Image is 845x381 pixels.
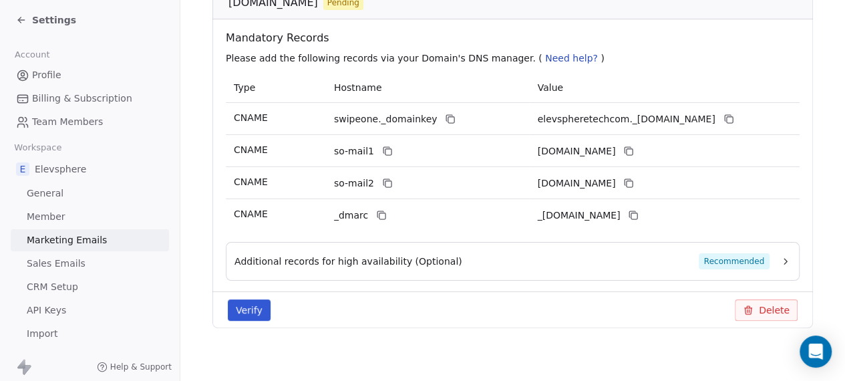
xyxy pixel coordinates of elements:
span: so-mail1 [334,144,374,158]
span: so-mail2 [334,176,374,190]
span: elevspheretechcom1.swipeone.email [537,144,615,158]
span: CNAME [234,209,268,219]
a: Help & Support [97,362,172,372]
a: Billing & Subscription [11,88,169,110]
a: General [11,182,169,205]
span: Hostname [334,82,382,93]
a: Sales Emails [11,253,169,275]
span: CNAME [234,144,268,155]
span: E [16,162,29,176]
span: Sales Emails [27,257,86,271]
span: Import [27,327,57,341]
p: Please add the following records via your Domain's DNS manager. ( ) [226,51,805,65]
a: Team Members [11,111,169,133]
span: Mandatory Records [226,30,805,46]
span: Workspace [9,138,67,158]
button: Additional records for high availability (Optional)Recommended [234,253,791,269]
span: Billing & Subscription [32,92,132,106]
a: Import [11,323,169,345]
span: elevspheretechcom2.swipeone.email [537,176,615,190]
a: Settings [16,13,76,27]
span: Settings [32,13,76,27]
a: Profile [11,64,169,86]
a: CRM Setup [11,276,169,298]
button: Verify [228,299,271,321]
a: Marketing Emails [11,229,169,251]
a: API Keys [11,299,169,322]
span: CRM Setup [27,280,78,294]
span: Profile [32,68,61,82]
span: CNAME [234,112,268,123]
span: _dmarc.swipeone.email [537,209,620,223]
span: Team Members [32,115,103,129]
div: Open Intercom Messenger [800,336,832,368]
button: Delete [735,299,798,321]
span: Help & Support [110,362,172,372]
span: elevspheretechcom._domainkey.swipeone.email [537,112,715,126]
span: Marketing Emails [27,233,107,247]
span: swipeone._domainkey [334,112,438,126]
p: Type [234,81,318,95]
a: Member [11,206,169,228]
span: API Keys [27,303,66,317]
span: Recommended [699,253,770,269]
span: Value [537,82,562,93]
span: Account [9,45,55,65]
span: CNAME [234,176,268,187]
span: Need help? [545,53,598,63]
span: _dmarc [334,209,368,223]
span: General [27,186,63,201]
span: Additional records for high availability (Optional) [234,255,462,268]
span: Member [27,210,65,224]
span: Elevsphere [35,162,86,176]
